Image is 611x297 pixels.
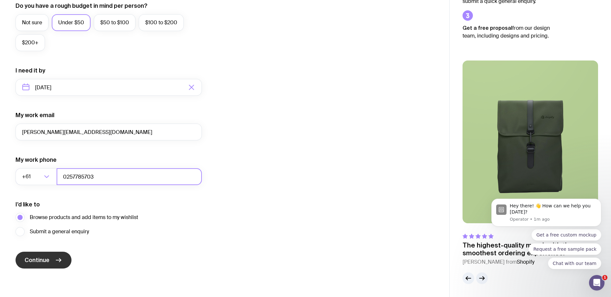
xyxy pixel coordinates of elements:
label: $200+ [16,34,45,51]
span: 1 [602,275,607,280]
iframe: Intercom notifications message [482,191,611,294]
label: Do you have a rough budget in mind per person? [16,2,147,10]
label: I need it by [16,67,45,74]
strong: Get a free proposal [463,25,512,31]
span: Continue [25,256,49,264]
div: Search for option [16,168,57,185]
label: I’d like to [16,201,40,208]
label: My work email [16,111,54,119]
span: Submit a general enquiry [30,228,89,236]
input: Select a target date [16,79,202,96]
cite: [PERSON_NAME] from [463,258,598,266]
span: Browse products and add items to my wishlist [30,214,138,221]
input: you@email.com [16,124,202,140]
label: $50 to $100 [94,14,136,31]
iframe: Intercom live chat [589,275,605,291]
label: Under $50 [52,14,91,31]
label: $100 to $200 [139,14,184,31]
span: +61 [22,168,32,185]
label: Not sure [16,14,49,31]
input: Search for option [32,168,42,185]
label: My work phone [16,156,57,164]
input: 0400123456 [57,168,202,185]
button: Continue [16,252,71,269]
p: The highest-quality merch with the smoothest ordering experience. [463,241,598,257]
p: from our design team, including designs and pricing. [463,24,560,40]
